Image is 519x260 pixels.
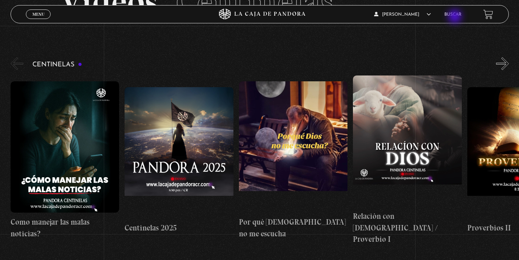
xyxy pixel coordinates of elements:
span: [PERSON_NAME] [374,12,431,17]
h4: Centinelas 2025 [125,222,233,234]
a: Centinelas 2025 [125,75,233,245]
button: Previous [11,57,23,70]
a: Buscar [444,12,461,17]
button: Next [496,57,509,70]
a: Como manejar las malas noticias? [11,75,119,245]
a: View your shopping cart [483,9,493,19]
h3: Centinelas [32,61,82,68]
span: Menu [32,12,44,16]
h4: Relación con [DEMOGRAPHIC_DATA] / Proverbio I [353,210,462,245]
h4: Como manejar las malas noticias? [11,216,119,239]
h4: Por qué [DEMOGRAPHIC_DATA] no me escucha [239,216,348,239]
a: Relación con [DEMOGRAPHIC_DATA] / Proverbio I [353,75,462,245]
span: Cerrar [30,18,47,23]
a: Por qué [DEMOGRAPHIC_DATA] no me escucha [239,75,348,245]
